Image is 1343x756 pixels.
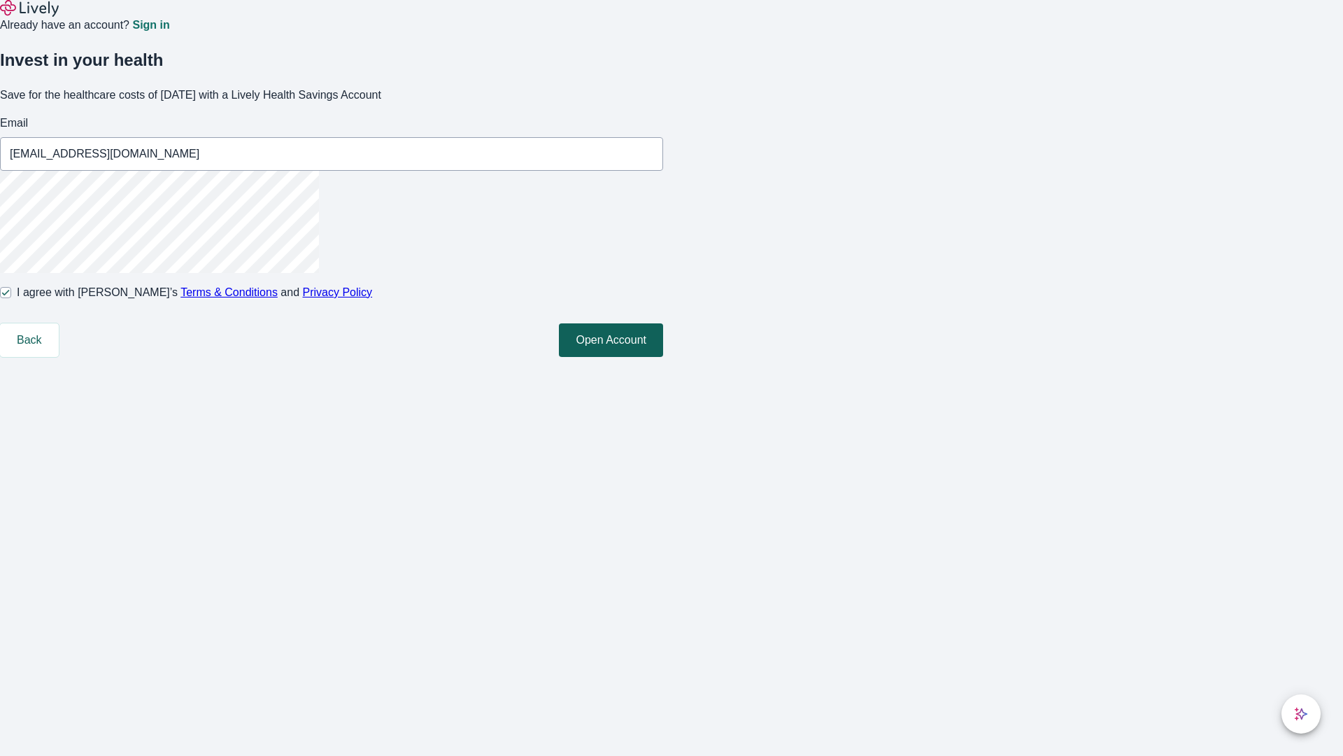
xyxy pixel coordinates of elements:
span: I agree with [PERSON_NAME]’s and [17,284,372,301]
button: Open Account [559,323,663,357]
a: Terms & Conditions [180,286,278,298]
button: chat [1281,694,1321,734]
svg: Lively AI Assistant [1294,707,1308,721]
a: Sign in [132,20,169,31]
a: Privacy Policy [303,286,373,298]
